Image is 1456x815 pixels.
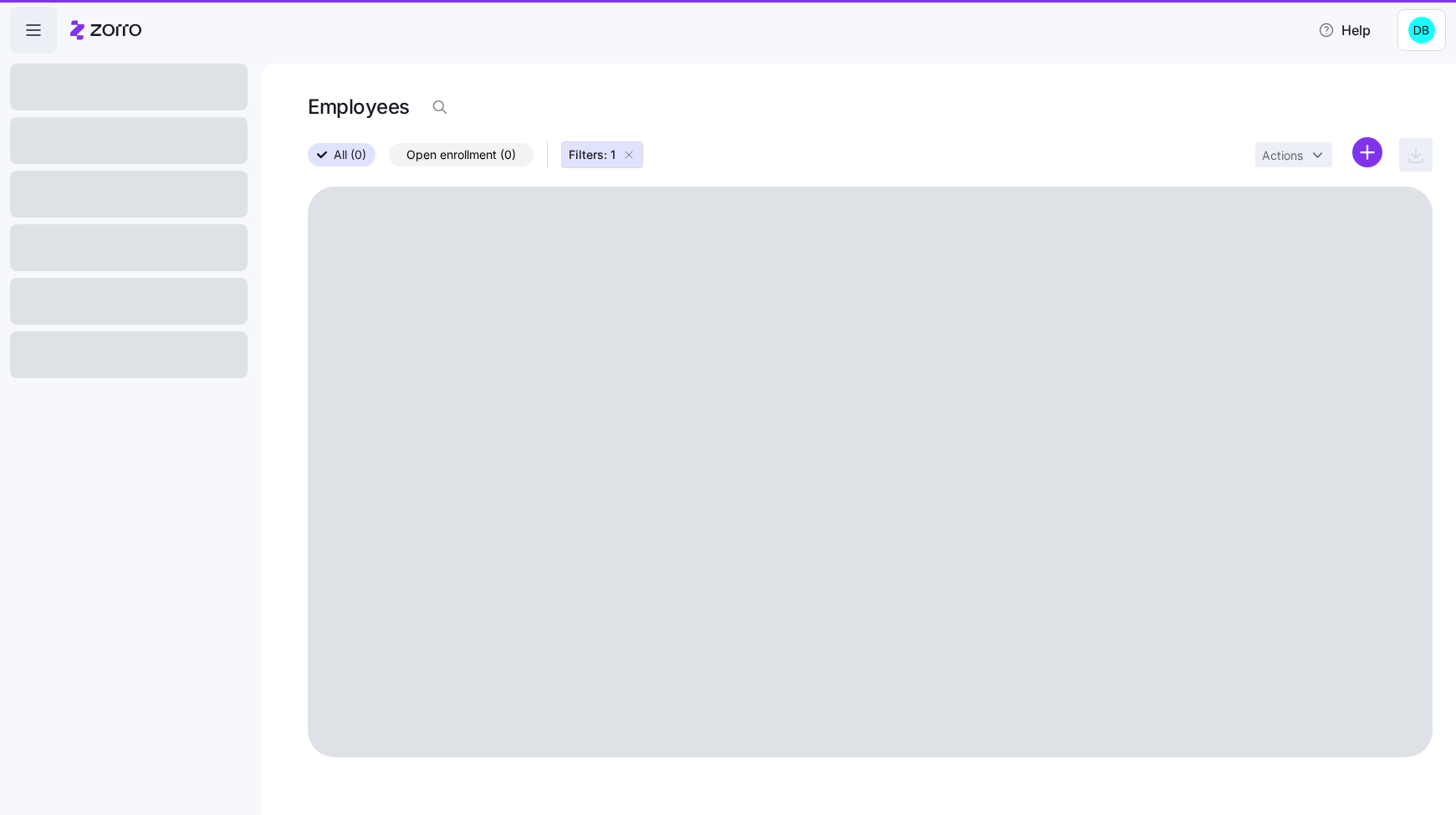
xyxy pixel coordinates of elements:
[1255,142,1332,167] button: Actions
[1408,17,1435,44] img: 6cf4ab3562a6093f632593d54b9b8613
[561,141,643,168] button: Filters: 1
[406,144,516,166] span: Open enrollment (0)
[1305,13,1384,47] button: Help
[1262,150,1303,161] span: Actions
[569,146,616,163] span: Filters: 1
[1352,137,1382,167] svg: add icon
[308,94,410,120] h1: Employees
[334,144,366,166] span: All (0)
[1318,20,1371,40] span: Help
